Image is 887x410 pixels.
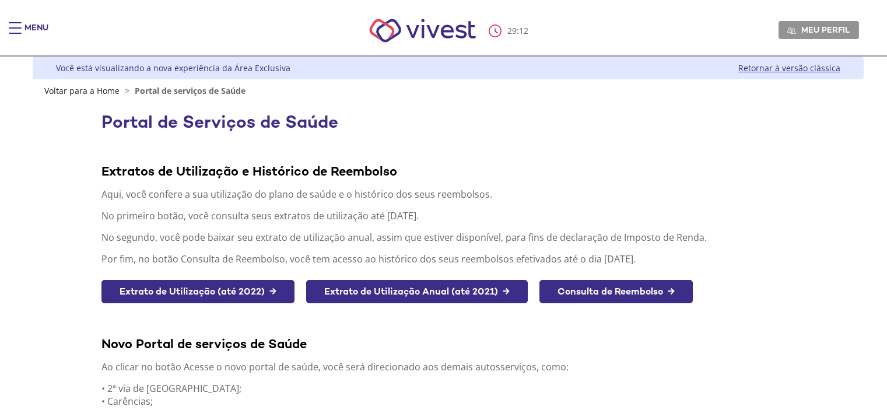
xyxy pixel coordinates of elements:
h1: Portal de Serviços de Saúde [101,113,794,132]
div: : [489,24,531,37]
a: Retornar à versão clássica [738,62,840,73]
a: Extrato de Utilização Anual (até 2021) → [306,280,528,304]
a: Consulta de Reembolso → [539,280,693,304]
p: Ao clicar no botão Acesse o novo portal de saúde, você será direcionado aos demais autosserviços,... [101,360,794,373]
p: Por fim, no botão Consulta de Reembolso, você tem acesso ao histórico dos seus reembolsos efetiva... [101,253,794,265]
p: Aqui, você confere a sua utilização do plano de saúde e o histórico dos seus reembolsos. [101,188,794,201]
p: No primeiro botão, você consulta seus extratos de utilização até [DATE]. [101,209,794,222]
a: Extrato de Utilização (até 2022) → [101,280,295,304]
a: Voltar para a Home [44,85,120,96]
img: Vivest [356,6,489,55]
span: Meu perfil [801,24,850,35]
div: Você está visualizando a nova experiência da Área Exclusiva [56,62,290,73]
span: 12 [519,25,528,36]
div: Novo Portal de serviços de Saúde [101,335,794,352]
a: Meu perfil [779,21,859,38]
img: Meu perfil [787,26,796,35]
p: No segundo, você pode baixar seu extrato de utilização anual, assim que estiver disponível, para ... [101,231,794,244]
span: Portal de serviços de Saúde [135,85,246,96]
span: 29 [507,25,517,36]
div: Menu [24,22,48,45]
span: > [122,85,132,96]
div: Extratos de Utilização e Histórico de Reembolso [101,163,794,179]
